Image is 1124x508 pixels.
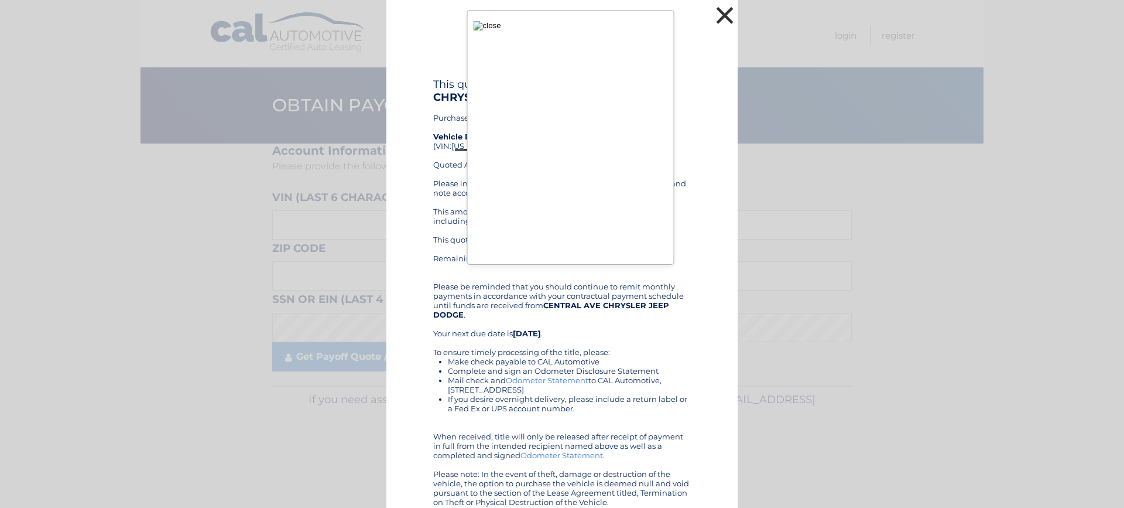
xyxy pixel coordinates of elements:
a: Odometer Statement [520,451,603,460]
button: × [713,4,736,27]
span: [US_VEHICLE_IDENTIFICATION_NUMBER] [451,141,613,151]
li: If you desire overnight delivery, please include a return label or a Fed Ex or UPS account number. [448,394,691,413]
div: Please include a completed and signed , and note account number on check. This amount includes al... [433,179,691,507]
li: Mail check and to CAL Automotive, [STREET_ADDRESS] [448,376,691,394]
div: Purchase Price: , effective until 2023 Jeep Grand Cherokee (VIN: ) Quoted As of: [DATE] 09:49 am ... [433,78,691,179]
h4: This quote is only valid for [433,78,691,104]
li: Make check payable to CAL Automotive [448,357,691,366]
b: CENTRAL AVE CHRYSLER JEEP DODGE [433,301,669,319]
div: This quote includes: Remaining Payments Due: [433,235,691,272]
b: [DATE] [513,329,541,338]
a: Odometer Statement [506,376,588,385]
b: CENTRAL AVE CHRYSLER JEEP DODGE [433,78,647,104]
strong: Vehicle Description: [433,132,514,141]
li: Complete and sign an Odometer Disclosure Statement [448,366,691,376]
